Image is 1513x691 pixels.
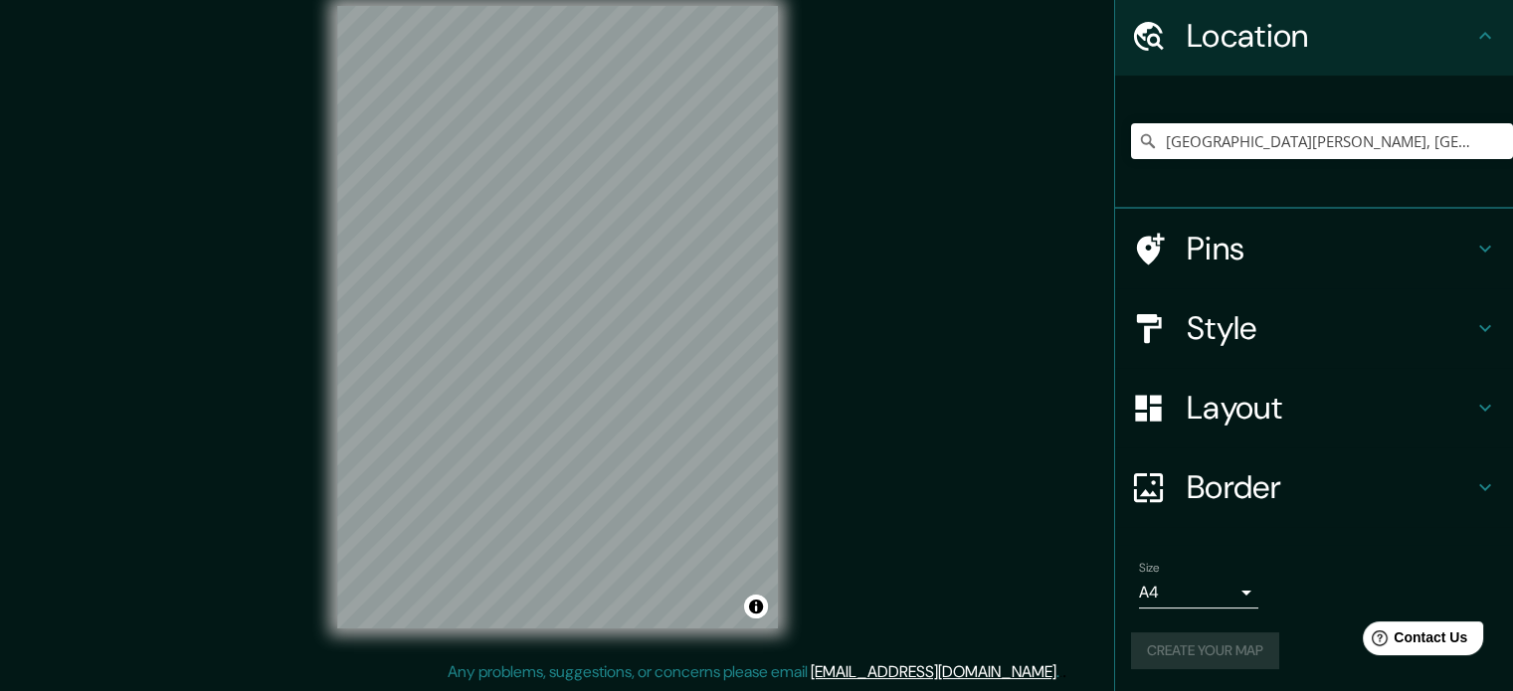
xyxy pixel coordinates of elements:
div: Pins [1115,209,1513,288]
div: . [1059,660,1062,684]
div: . [1062,660,1066,684]
h4: Layout [1187,388,1473,428]
h4: Location [1187,16,1473,56]
iframe: Help widget launcher [1336,613,1491,669]
div: Layout [1115,368,1513,447]
h4: Border [1187,467,1473,507]
h4: Style [1187,308,1473,348]
input: Pick your city or area [1131,123,1513,159]
div: Border [1115,447,1513,527]
label: Size [1139,560,1160,577]
div: A4 [1139,577,1258,608]
div: Style [1115,288,1513,368]
h4: Pins [1187,229,1473,268]
a: [EMAIL_ADDRESS][DOMAIN_NAME] [811,661,1056,682]
p: Any problems, suggestions, or concerns please email . [448,660,1059,684]
canvas: Map [337,6,778,628]
button: Toggle attribution [744,595,768,618]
